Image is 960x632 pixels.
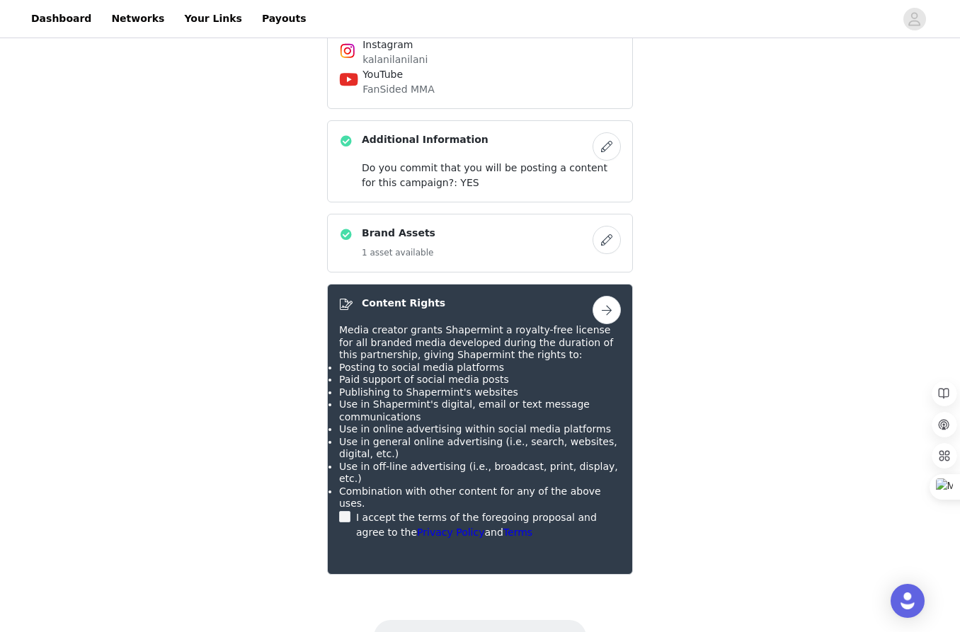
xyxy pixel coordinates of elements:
span: Media creator grants Shapermint a royalty-free license for all branded media developed during the... [339,324,613,360]
div: Content Rights [327,284,633,575]
span: Paid support of social media posts [339,374,509,385]
span: Publishing to Shapermint's websites [339,386,518,398]
p: FanSided MMA [362,82,598,97]
a: Your Links [176,3,251,35]
span: Do you commit that you will be posting a content for this campaign?: YES [362,162,607,188]
a: Privacy Policy [417,527,484,538]
a: Networks [103,3,173,35]
div: Brand Assets [327,214,633,272]
span: Use in off-line advertising (i.e., broadcast, print, display, etc.) [339,461,618,485]
a: Dashboard [23,3,100,35]
span: Use in online advertising within social media platforms [339,423,611,435]
div: Additional Information [327,120,633,202]
h4: Instagram [362,38,598,52]
div: avatar [908,8,921,30]
div: Open Intercom Messenger [891,584,925,618]
span: Posting to social media platforms [339,362,504,373]
img: Instagram Icon [339,42,356,59]
span: Combination with other content for any of the above uses. [339,486,601,510]
h4: Additional Information [362,132,488,147]
p: I accept the terms of the foregoing proposal and agree to the and [356,510,621,540]
h5: 1 asset available [362,246,435,259]
p: kalanilanilani [362,52,598,67]
span: Use in Shapermint's digital, email or text message communications [339,398,590,423]
h4: YouTube [362,67,598,82]
h4: Content Rights [362,296,445,311]
h4: Brand Assets [362,226,435,241]
span: Use in general online advertising (i.e., search, websites, digital, etc.) [339,436,617,460]
a: Payouts [253,3,315,35]
a: Terms [503,527,532,538]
